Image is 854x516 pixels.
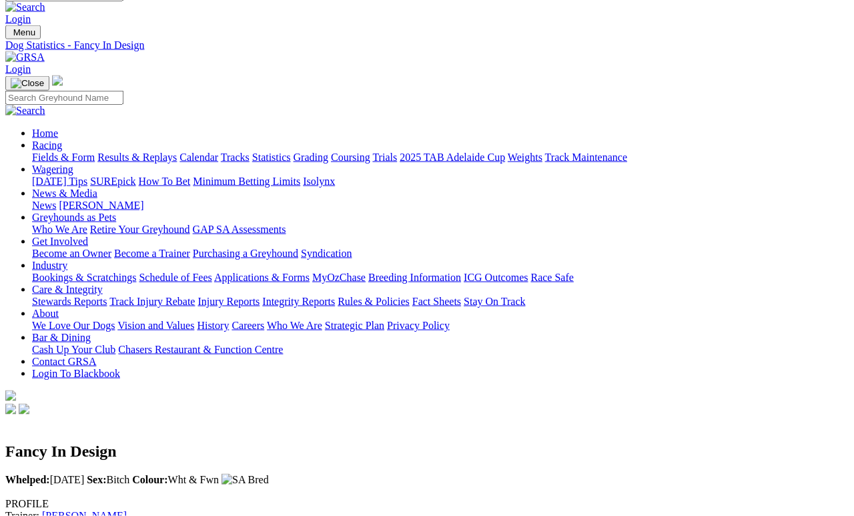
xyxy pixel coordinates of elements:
a: Track Maintenance [545,152,627,163]
a: Integrity Reports [262,296,335,307]
a: Fact Sheets [412,296,461,307]
a: Careers [232,320,264,331]
a: Results & Replays [97,152,177,163]
a: Get Involved [32,236,88,247]
a: Login [5,13,31,25]
a: Bar & Dining [32,332,91,343]
span: [DATE] [5,474,84,485]
a: Become an Owner [32,248,111,259]
span: Menu [13,27,35,37]
div: PROFILE [5,498,849,510]
a: Calendar [179,152,218,163]
span: Wht & Fwn [132,474,219,485]
a: Privacy Policy [387,320,450,331]
a: Isolynx [303,176,335,187]
a: Rules & Policies [338,296,410,307]
a: Become a Trainer [114,248,190,259]
a: Home [32,127,58,139]
a: Syndication [301,248,352,259]
img: logo-grsa-white.png [52,75,63,86]
img: facebook.svg [5,404,16,415]
b: Sex: [87,474,106,485]
a: Stay On Track [464,296,525,307]
a: Race Safe [530,272,573,283]
img: twitter.svg [19,404,29,415]
a: News & Media [32,188,97,199]
a: SUREpick [90,176,135,187]
a: Purchasing a Greyhound [193,248,298,259]
a: Grading [294,152,328,163]
div: About [32,320,849,332]
button: Toggle navigation [5,76,49,91]
div: Bar & Dining [32,344,849,356]
a: Fields & Form [32,152,95,163]
a: Minimum Betting Limits [193,176,300,187]
a: Statistics [252,152,291,163]
a: Schedule of Fees [139,272,211,283]
span: Bitch [87,474,129,485]
a: Who We Are [32,224,87,235]
a: How To Bet [139,176,191,187]
a: Vision and Values [117,320,194,331]
a: Weights [508,152,542,163]
a: MyOzChase [312,272,366,283]
a: [DATE] Tips [32,176,87,187]
a: [PERSON_NAME] [59,200,143,211]
a: Chasers Restaurant & Function Centre [118,344,283,355]
div: Greyhounds as Pets [32,224,849,236]
a: Stewards Reports [32,296,107,307]
div: Care & Integrity [32,296,849,308]
a: Greyhounds as Pets [32,212,116,223]
a: Breeding Information [368,272,461,283]
a: Racing [32,140,62,151]
img: Search [5,105,45,117]
div: Wagering [32,176,849,188]
div: News & Media [32,200,849,212]
input: Search [5,91,123,105]
a: Strategic Plan [325,320,384,331]
a: GAP SA Assessments [193,224,286,235]
a: Injury Reports [197,296,260,307]
div: Racing [32,152,849,164]
a: Bookings & Scratchings [32,272,136,283]
a: ICG Outcomes [464,272,528,283]
b: Whelped: [5,474,50,485]
img: GRSA [5,51,45,63]
h2: Fancy In Design [5,443,849,461]
a: Trials [372,152,397,163]
div: Industry [32,272,849,284]
a: 2025 TAB Adelaide Cup [400,152,505,163]
img: SA Bred [222,474,269,486]
img: Close [11,78,44,89]
a: Login To Blackbook [32,368,120,379]
a: Contact GRSA [32,356,96,367]
img: Search [5,1,45,13]
a: Who We Are [267,320,322,331]
a: Login [5,63,31,75]
a: Applications & Forms [214,272,310,283]
a: About [32,308,59,319]
img: logo-grsa-white.png [5,391,16,401]
a: Track Injury Rebate [109,296,195,307]
a: Dog Statistics - Fancy In Design [5,39,849,51]
a: Retire Your Greyhound [90,224,190,235]
div: Get Involved [32,248,849,260]
a: Coursing [331,152,370,163]
a: Wagering [32,164,73,175]
a: Tracks [221,152,250,163]
a: News [32,200,56,211]
b: Colour: [132,474,167,485]
a: Industry [32,260,67,271]
a: We Love Our Dogs [32,320,115,331]
button: Toggle navigation [5,25,41,39]
a: History [197,320,229,331]
a: Care & Integrity [32,284,103,295]
a: Cash Up Your Club [32,344,115,355]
